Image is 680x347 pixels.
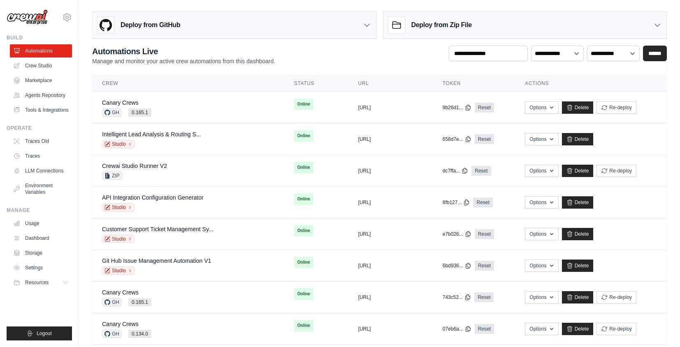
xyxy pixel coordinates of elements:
[97,17,114,33] img: GitHub Logo
[128,330,151,338] span: 0.134.0
[10,89,72,102] a: Agents Repository
[294,162,313,173] span: Online
[7,207,72,214] div: Manage
[294,130,313,142] span: Online
[10,164,72,177] a: LLM Connections
[128,108,151,117] span: 0.165.1
[294,225,313,237] span: Online
[10,44,72,57] a: Automations
[562,101,594,114] a: Delete
[474,292,494,302] a: Reset
[10,149,72,163] a: Traces
[475,134,494,144] a: Reset
[596,165,636,177] button: Re-deploy
[471,166,491,176] a: Reset
[37,330,52,337] span: Logout
[596,323,636,335] button: Re-deploy
[348,75,433,92] th: URL
[294,99,313,110] span: Online
[443,326,471,332] button: 07eb6a...
[102,330,122,338] span: GH
[443,104,471,111] button: 9b26d1...
[10,74,72,87] a: Marketplace
[562,228,594,240] a: Delete
[7,34,72,41] div: Build
[102,131,201,138] a: Intelligent Lead Analysis & Routing S...
[102,289,139,296] a: Canary Crews
[433,75,515,92] th: Token
[10,59,72,72] a: Crew Studio
[443,231,471,237] button: e7b026...
[443,262,471,269] button: 6bd936...
[525,101,558,114] button: Options
[475,261,494,271] a: Reset
[121,20,180,30] h3: Deploy from GitHub
[10,217,72,230] a: Usage
[10,232,72,245] a: Dashboard
[562,196,594,209] a: Delete
[525,228,558,240] button: Options
[102,108,122,117] span: GH
[7,125,72,131] div: Operate
[562,291,594,303] a: Delete
[102,163,167,169] a: Crewai Studio Runner V2
[7,9,48,25] img: Logo
[92,46,275,57] h2: Automations Live
[102,257,211,264] a: Git Hub Issue Management Automation V1
[294,193,313,205] span: Online
[10,261,72,274] a: Settings
[294,288,313,300] span: Online
[443,136,471,142] button: 658d7e...
[102,203,135,211] a: Studio
[102,172,122,180] span: ZIP
[10,135,72,148] a: Traces Old
[411,20,472,30] h3: Deploy from Zip File
[102,321,139,327] a: Canary Crews
[102,99,139,106] a: Canary Crews
[92,57,275,65] p: Manage and monitor your active crew automations from this dashboard.
[25,279,49,286] span: Resources
[596,291,636,303] button: Re-deploy
[562,133,594,145] a: Delete
[562,323,594,335] a: Delete
[475,324,494,334] a: Reset
[475,103,494,113] a: Reset
[525,260,558,272] button: Options
[128,298,151,306] span: 0.165.1
[10,276,72,289] button: Resources
[102,235,135,243] a: Studio
[473,198,492,207] a: Reset
[7,326,72,340] button: Logout
[515,75,667,92] th: Actions
[596,101,636,114] button: Re-deploy
[525,165,558,177] button: Options
[525,196,558,209] button: Options
[10,179,72,199] a: Environment Variables
[443,168,468,174] button: dc7ffa...
[525,323,558,335] button: Options
[10,103,72,117] a: Tools & Integrations
[562,165,594,177] a: Delete
[294,320,313,331] span: Online
[525,133,558,145] button: Options
[10,246,72,260] a: Storage
[92,75,284,92] th: Crew
[443,199,470,206] button: 8fb127...
[102,140,135,148] a: Studio
[102,226,214,232] a: Customer Support Ticket Management Sy...
[102,267,135,275] a: Studio
[525,291,558,303] button: Options
[102,194,204,201] a: API Integration Configuration Generator
[294,257,313,268] span: Online
[284,75,348,92] th: Status
[443,294,471,301] button: 743c52...
[102,298,122,306] span: GH
[475,229,494,239] a: Reset
[562,260,594,272] a: Delete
